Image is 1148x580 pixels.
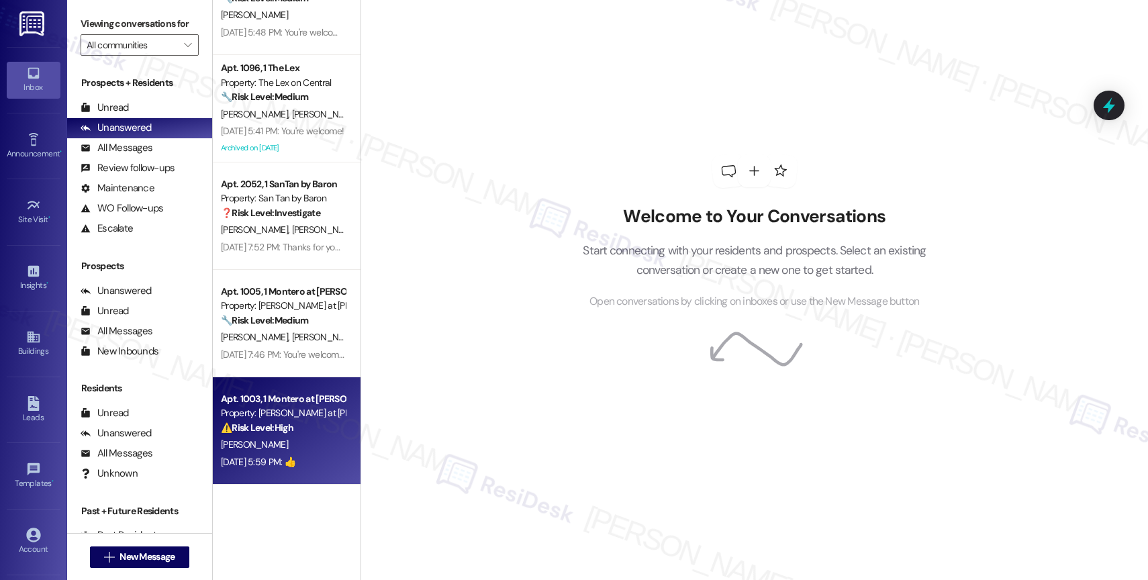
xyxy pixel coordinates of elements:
[221,285,345,299] div: Apt. 1005, 1 Montero at [PERSON_NAME]
[221,108,292,120] span: [PERSON_NAME]
[221,26,347,38] div: [DATE] 5:48 PM: You're welcome!
[221,177,345,191] div: Apt. 2052, 1 SanTan by Baron
[81,284,152,298] div: Unanswered
[221,9,288,21] span: [PERSON_NAME]
[81,101,129,115] div: Unread
[221,299,345,313] div: Property: [PERSON_NAME] at [PERSON_NAME]
[81,121,152,135] div: Unanswered
[81,141,152,155] div: All Messages
[81,426,152,440] div: Unanswered
[81,344,158,358] div: New Inbounds
[81,161,175,175] div: Review follow-ups
[19,11,47,36] img: ResiDesk Logo
[81,13,199,34] label: Viewing conversations for
[81,304,129,318] div: Unread
[119,550,175,564] span: New Message
[104,552,114,563] i: 
[67,76,212,90] div: Prospects + Residents
[221,406,345,420] div: Property: [PERSON_NAME] at [PERSON_NAME]
[221,91,308,103] strong: 🔧 Risk Level: Medium
[563,241,947,279] p: Start connecting with your residents and prospects. Select an existing conversation or create a n...
[60,147,62,156] span: •
[46,279,48,288] span: •
[87,34,177,56] input: All communities
[291,224,363,236] span: [PERSON_NAME]
[589,293,919,310] span: Open conversations by clicking on inboxes or use the New Message button
[221,331,292,343] span: [PERSON_NAME]
[81,181,154,195] div: Maintenance
[221,456,295,468] div: [DATE] 5:59 PM: 👍
[221,207,320,219] strong: ❓ Risk Level: Investigate
[221,125,344,137] div: [DATE] 5:41 PM: You're welcome!
[81,406,129,420] div: Unread
[563,206,947,228] h2: Welcome to Your Conversations
[7,458,60,494] a: Templates •
[221,61,345,75] div: Apt. 1096, 1 The Lex
[67,381,212,395] div: Residents
[7,524,60,560] a: Account
[221,314,308,326] strong: 🔧 Risk Level: Medium
[81,446,152,461] div: All Messages
[90,546,189,568] button: New Message
[7,194,60,230] a: Site Visit •
[7,392,60,428] a: Leads
[52,477,54,486] span: •
[7,62,60,98] a: Inbox
[291,108,358,120] span: [PERSON_NAME]
[221,392,345,406] div: Apt. 1003, 1 Montero at [PERSON_NAME]
[221,348,346,360] div: [DATE] 7:46 PM: You're welcome!
[7,260,60,296] a: Insights •
[81,528,162,542] div: Past Residents
[7,326,60,362] a: Buildings
[81,201,163,215] div: WO Follow-ups
[291,331,358,343] span: [PERSON_NAME]
[221,191,345,205] div: Property: San Tan by Baron
[184,40,191,50] i: 
[221,422,293,434] strong: ⚠️ Risk Level: High
[221,76,345,90] div: Property: The Lex on Central
[48,213,50,222] span: •
[81,222,133,236] div: Escalate
[67,504,212,518] div: Past + Future Residents
[81,467,138,481] div: Unknown
[81,324,152,338] div: All Messages
[220,140,346,156] div: Archived on [DATE]
[221,438,288,450] span: [PERSON_NAME]
[221,224,292,236] span: [PERSON_NAME]
[221,241,469,253] div: [DATE] 7:52 PM: Thanks for your understanding. You're welcome!
[67,259,212,273] div: Prospects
